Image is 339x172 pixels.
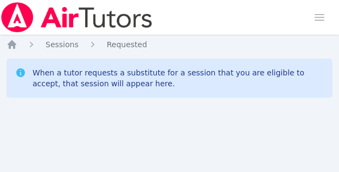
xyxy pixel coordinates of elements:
a: Sessions [46,39,79,50]
a: Requested [107,39,147,50]
nav: Breadcrumb [7,39,332,50]
span: Sessions [46,40,79,49]
div: When a tutor requests a substitute for a session that you are eligible to accept, that session wi... [33,67,324,89]
span: Requested [107,40,147,49]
